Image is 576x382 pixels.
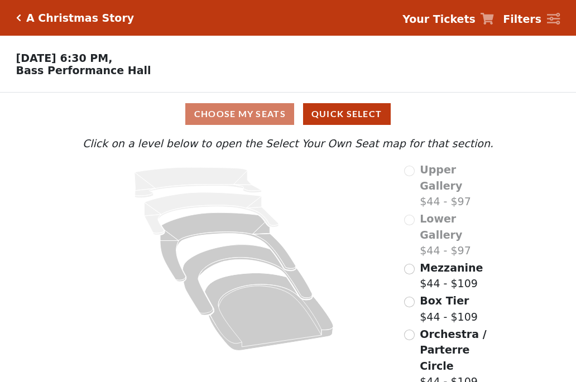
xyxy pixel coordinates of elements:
span: Upper Gallery [420,163,462,192]
strong: Your Tickets [402,13,476,25]
span: Lower Gallery [420,212,462,241]
strong: Filters [503,13,541,25]
a: Filters [503,11,560,27]
h5: A Christmas Story [26,12,134,25]
path: Upper Gallery - Seats Available: 0 [135,167,262,198]
path: Orchestra / Parterre Circle - Seats Available: 199 [205,273,334,351]
label: $44 - $97 [420,162,496,210]
label: $44 - $109 [420,260,483,292]
span: Mezzanine [420,262,483,274]
button: Quick Select [303,103,391,125]
label: $44 - $109 [420,293,478,325]
span: Orchestra / Parterre Circle [420,328,486,372]
a: Click here to go back to filters [16,14,21,22]
span: Box Tier [420,294,469,307]
label: $44 - $97 [420,211,496,259]
p: Click on a level below to open the Select Your Own Seat map for that section. [80,136,496,152]
a: Your Tickets [402,11,494,27]
path: Lower Gallery - Seats Available: 0 [145,192,279,235]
